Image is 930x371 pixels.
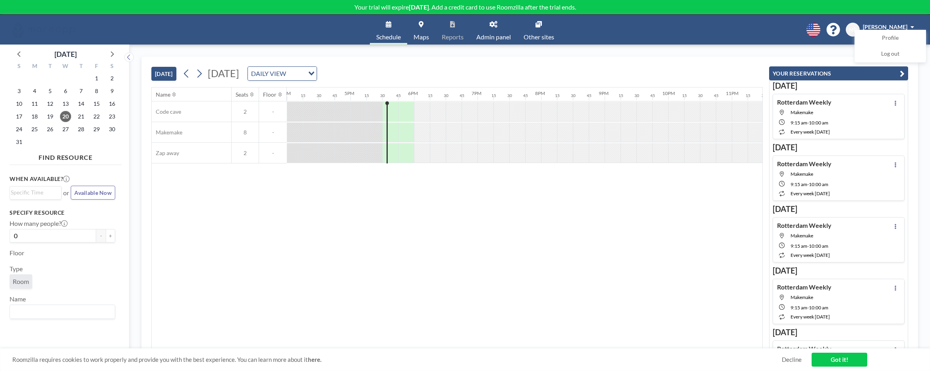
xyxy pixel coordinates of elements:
span: 10:00 AM [809,305,828,311]
span: Monday, August 18, 2025 [29,111,40,122]
div: Search for option [10,305,115,319]
div: 45 [714,93,719,98]
span: NB [849,26,857,33]
h3: [DATE] [773,81,905,91]
span: 10:00 AM [809,181,828,187]
span: 8 [232,129,259,136]
span: Saturday, August 16, 2025 [106,98,118,109]
span: every week [DATE] [791,314,830,320]
span: - [807,181,809,187]
span: Friday, August 1, 2025 [91,73,102,84]
div: F [89,62,104,72]
h4: Rotterdam Weekly [777,221,831,229]
span: Zap away [152,150,179,157]
div: 45 [396,93,401,98]
span: Monday, August 25, 2025 [29,124,40,135]
div: 15 [428,93,433,98]
div: [DATE] [54,49,77,60]
span: 10:00 AM [809,243,828,249]
span: 2 [232,108,259,115]
span: 9:15 AM [791,305,807,311]
button: + [106,229,115,243]
span: Makemake [791,233,813,239]
div: T [43,62,58,72]
div: S [12,62,27,72]
span: Roomzilla requires cookies to work properly and provide you with the best experience. You can lea... [12,356,782,363]
div: 45 [650,93,655,98]
span: [DATE] [208,67,239,79]
h4: Rotterdam Weekly [777,160,831,168]
span: Thursday, August 7, 2025 [75,85,87,97]
span: every week [DATE] [791,129,830,135]
span: 10:00 AM [809,120,828,126]
span: every week [DATE] [791,190,830,196]
span: Code cave [152,108,181,115]
button: [DATE] [151,67,176,81]
div: 7PM [472,90,481,96]
span: Monday, August 4, 2025 [29,85,40,97]
span: Saturday, August 9, 2025 [106,85,118,97]
h3: [DATE] [773,142,905,152]
div: Seats [236,91,248,98]
span: Other sites [524,34,554,40]
div: 15 [619,93,623,98]
span: - [259,150,287,157]
span: 9:15 AM [791,181,807,187]
h4: Rotterdam Weekly [777,283,831,291]
h3: Specify resource [10,209,115,216]
div: 6PM [408,90,418,96]
a: Other sites [517,15,561,45]
a: Got it! [812,353,867,367]
span: Tuesday, August 5, 2025 [44,85,56,97]
span: Thursday, August 14, 2025 [75,98,87,109]
span: Admin panel [476,34,511,40]
div: 30 [380,93,385,98]
h3: [DATE] [773,266,905,276]
div: 15 [682,93,687,98]
a: Decline [782,356,802,363]
div: Search for option [10,186,61,198]
span: Profile [882,34,899,42]
h3: [DATE] [773,327,905,337]
input: Search for option [11,307,110,317]
span: Available Now [74,189,112,196]
span: Friday, August 8, 2025 [91,85,102,97]
div: 45 [333,93,337,98]
span: 9:15 AM [791,120,807,126]
div: 45 [523,93,528,98]
span: - [807,120,809,126]
div: 45 [587,93,592,98]
span: Room [13,278,29,286]
span: - [807,305,809,311]
span: Makemake [152,129,182,136]
span: Friday, August 22, 2025 [91,111,102,122]
div: 30 [762,93,766,98]
input: Search for option [288,68,304,79]
span: Log out [881,50,899,58]
div: T [73,62,89,72]
span: Maps [414,34,429,40]
button: Available Now [71,186,115,200]
div: W [58,62,73,72]
span: Tuesday, August 26, 2025 [44,124,56,135]
span: Wednesday, August 6, 2025 [60,85,71,97]
input: Search for option [11,188,57,197]
div: 10PM [662,90,675,96]
span: [PERSON_NAME] [863,23,907,30]
span: Sunday, August 31, 2025 [14,136,25,148]
div: Search for option [248,67,317,80]
span: Thursday, August 21, 2025 [75,111,87,122]
label: How many people? [10,219,68,227]
div: Floor [263,91,276,98]
div: 15 [491,93,496,98]
span: Thursday, August 28, 2025 [75,124,87,135]
span: DAILY VIEW [249,68,288,79]
img: organization-logo [13,22,75,38]
span: Makemake [791,171,813,177]
label: Name [10,295,26,303]
span: Sunday, August 3, 2025 [14,85,25,97]
span: Makemake [791,294,813,300]
label: Floor [10,249,24,257]
div: 15 [555,93,560,98]
div: 15 [364,93,369,98]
